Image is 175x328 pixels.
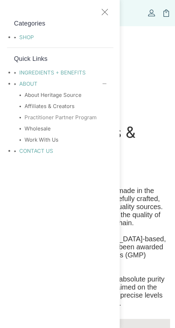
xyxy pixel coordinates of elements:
a: Practitioner Partner Program [19,113,105,122]
a: About Heritage Source [19,91,90,99]
a: SHOP [14,33,43,42]
a: ABOUT [14,80,46,88]
a: CONTACT US [14,147,62,155]
a: Wholesale [19,124,59,133]
a: Work with Us [19,136,67,144]
a: INGREDIENTS + BENEFITS [14,69,94,77]
h5: Quick Links [14,54,107,63]
h5: Categories [14,19,107,28]
a: Affiliates & Creators [19,102,83,110]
